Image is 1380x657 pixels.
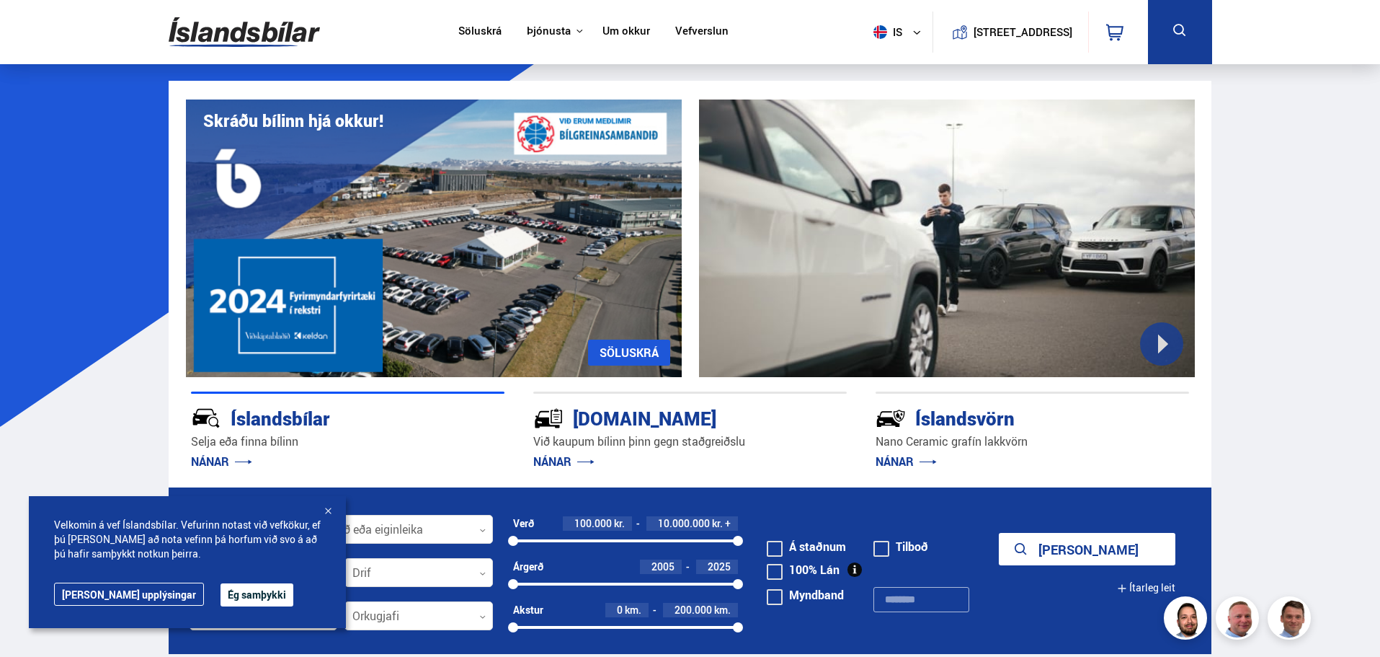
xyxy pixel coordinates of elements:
img: eKx6w-_Home_640_.png [186,100,682,377]
p: Selja eða finna bílinn [191,433,504,450]
img: JRvxyua_JYH6wB4c.svg [191,403,221,433]
a: NÁNAR [191,454,252,469]
h1: Skráðu bílinn hjá okkur! [203,111,383,131]
div: Íslandsvörn [876,405,1138,430]
span: 2025 [708,560,731,573]
div: Akstur [513,604,543,616]
span: 100.000 [574,516,612,530]
p: Nano Ceramic grafín lakkvörn [876,433,1189,450]
a: Vefverslun [675,25,729,40]
button: Ég samþykki [221,583,293,607]
label: 100% Lán [767,564,840,576]
span: Velkomin á vef Íslandsbílar. Vefurinn notast við vefkökur, ef þú [PERSON_NAME] að nota vefinn þá ... [54,518,321,561]
button: is [868,11,932,53]
a: SÖLUSKRÁ [588,340,670,366]
span: + [725,518,731,529]
label: Tilboð [873,541,928,552]
a: [STREET_ADDRESS] [940,12,1080,53]
a: [PERSON_NAME] upplýsingar [54,583,204,606]
button: Þjónusta [527,25,571,38]
span: kr. [614,518,625,529]
span: kr. [712,518,723,529]
img: siFngHWaQ9KaOqBr.png [1218,599,1261,642]
span: 10.000.000 [658,516,710,530]
div: [DOMAIN_NAME] [533,405,796,430]
div: Íslandsbílar [191,405,453,430]
button: [STREET_ADDRESS] [979,26,1067,38]
span: 200.000 [675,603,712,617]
p: Við kaupum bílinn þinn gegn staðgreiðslu [533,433,847,450]
span: 2005 [651,560,675,573]
img: tr5P-W3DuiFaO7aO.svg [533,403,564,433]
label: Á staðnum [767,541,846,552]
img: -Svtn6bYgwAsiwNX.svg [876,403,906,433]
img: FbJEzSuNWCJXmdc-.webp [1270,599,1313,642]
span: km. [714,604,731,616]
label: Myndband [767,589,844,601]
span: 0 [617,603,623,617]
div: Verð [513,518,534,529]
span: is [868,25,904,39]
img: nhp88E3Fdnt1Opn2.png [1166,599,1209,642]
span: km. [625,604,641,616]
img: svg+xml;base64,PHN2ZyB4bWxucz0iaHR0cDovL3d3dy53My5vcmcvMjAwMC9zdmciIHdpZHRoPSI1MTIiIGhlaWdodD0iNT... [873,25,887,39]
a: NÁNAR [876,454,937,469]
a: NÁNAR [533,454,595,469]
img: G0Ugv5HjCgRt.svg [169,9,320,56]
a: Um okkur [602,25,650,40]
button: [PERSON_NAME] [999,533,1175,565]
a: Söluskrá [458,25,502,40]
div: Árgerð [513,561,543,573]
button: Ítarleg leit [1117,572,1175,604]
